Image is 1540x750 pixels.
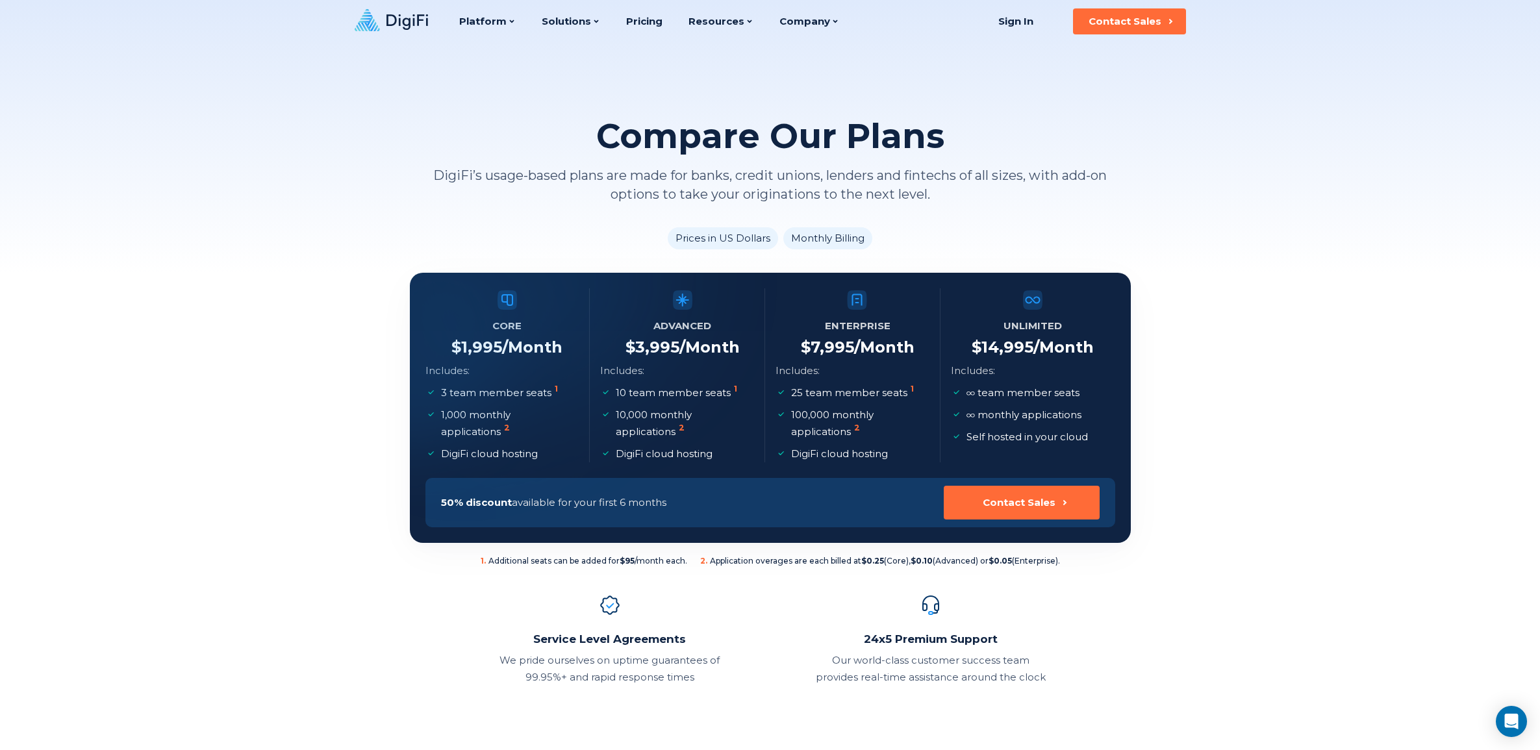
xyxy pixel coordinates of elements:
sup: 2 [504,423,510,432]
b: $95 [620,556,635,566]
h2: 24x5 Premium Support [816,631,1046,647]
sup: 2 [854,423,860,432]
p: Includes: [951,362,995,379]
a: Sign In [983,8,1050,34]
p: 100,000 monthly applications [791,406,927,440]
sup: 1 . [481,556,486,566]
span: Additional seats can be added for /month each. [481,556,687,566]
li: Prices in US Dollars [668,227,778,249]
b: $0.10 [911,556,933,566]
span: /Month [854,338,915,356]
h2: Compare Our Plans [596,117,944,156]
p: DigiFi’s usage-based plans are made for banks, credit unions, lenders and fintechs of all sizes, ... [410,166,1131,204]
button: Contact Sales [944,486,1100,519]
span: /Month [679,338,740,356]
p: DigiFi cloud hosting [791,445,888,462]
p: 10,000 monthly applications [616,406,751,440]
sup: 2 [679,423,685,432]
p: DigiFi cloud hosting [441,445,538,462]
p: Self hosted in your cloud [966,429,1088,445]
b: $0.25 [861,556,884,566]
div: Contact Sales [983,496,1055,509]
p: Our world-class customer success team provides real-time assistance around the clock [816,652,1046,686]
b: $0.05 [989,556,1012,566]
sup: 1 [911,384,914,394]
p: DigiFi cloud hosting [616,445,713,462]
h2: Service Level Agreements [495,631,725,647]
p: monthly applications [966,406,1081,423]
p: We pride ourselves on uptime guarantees of 99.95%+ and rapid response times [495,652,725,686]
sup: 1 [555,384,558,394]
h4: $ 3,995 [625,338,740,357]
p: 10 team member seats [616,384,740,401]
p: 1,000 monthly applications [441,406,577,440]
h5: Enterprise [825,317,890,335]
button: Contact Sales [1073,8,1186,34]
p: team member seats [966,384,1079,401]
li: Monthly Billing [783,227,872,249]
p: Includes: [776,362,820,379]
div: Open Intercom Messenger [1496,706,1527,737]
div: Contact Sales [1089,15,1161,28]
p: 25 team member seats [791,384,916,401]
h4: $ 14,995 [972,338,1094,357]
sup: 2 . [700,556,707,566]
h4: $ 7,995 [801,338,915,357]
p: available for your first 6 months [441,494,666,511]
h5: Advanced [653,317,711,335]
span: /Month [1033,338,1094,356]
sup: 1 [734,384,737,394]
span: Application overages are each billed at (Core), (Advanced) or (Enterprise). [700,556,1060,566]
span: 50% discount [441,496,512,508]
h5: Unlimited [1004,317,1062,335]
